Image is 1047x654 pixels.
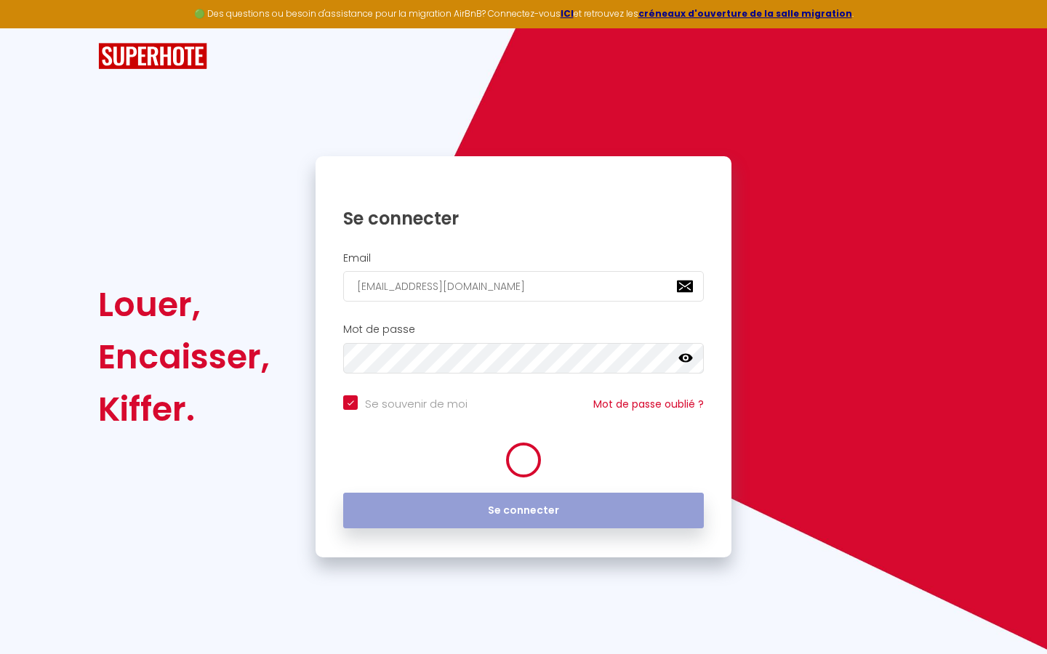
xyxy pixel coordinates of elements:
a: ICI [561,7,574,20]
button: Se connecter [343,493,704,529]
a: créneaux d'ouverture de la salle migration [638,7,852,20]
div: Kiffer. [98,383,270,435]
h2: Mot de passe [343,323,704,336]
div: Louer, [98,278,270,331]
h1: Se connecter [343,207,704,230]
h2: Email [343,252,704,265]
button: Ouvrir le widget de chat LiveChat [12,6,55,49]
img: SuperHote logo [98,43,207,70]
div: Encaisser, [98,331,270,383]
input: Ton Email [343,271,704,302]
a: Mot de passe oublié ? [593,397,704,411]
